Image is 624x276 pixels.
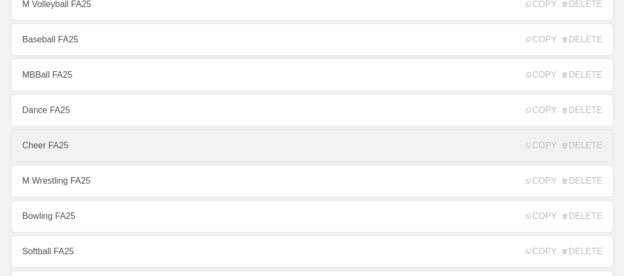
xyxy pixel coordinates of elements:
span: DELETE [562,141,602,150]
span: COPY [525,35,556,45]
a: Softball FA25 [11,235,613,268]
span: COPY [525,211,556,221]
span: DELETE [562,176,602,186]
span: COPY [525,176,556,186]
span: DELETE [562,70,602,80]
span: DELETE [562,35,602,45]
a: MBBall FA25 [11,59,613,91]
a: Bowling FA25 [11,200,613,233]
a: M Wrestling FA25 [11,165,613,197]
span: COPY [525,70,556,80]
iframe: Chat Widget [570,224,624,276]
span: DELETE [562,211,602,221]
span: COPY [525,247,556,256]
span: COPY [525,105,556,115]
span: COPY [525,141,556,150]
a: Dance FA25 [11,94,613,127]
a: Cheer FA25 [11,129,613,162]
span: DELETE [562,105,602,115]
a: Baseball FA25 [11,23,613,56]
span: DELETE [562,247,602,256]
